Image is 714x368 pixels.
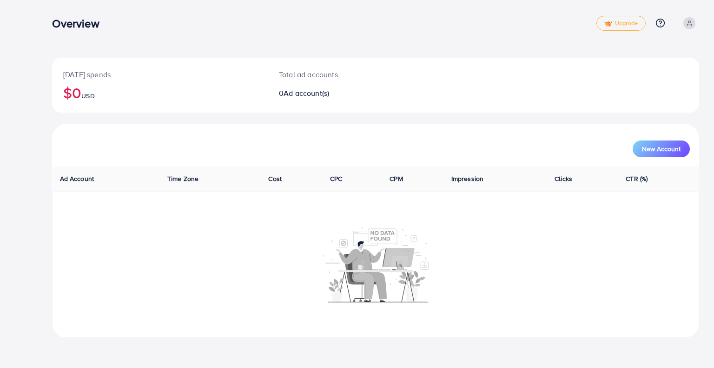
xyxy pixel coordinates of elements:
[604,20,612,27] img: tick
[626,174,648,183] span: CTR (%)
[633,141,690,157] button: New Account
[63,84,257,101] h2: $0
[279,89,418,98] h2: 0
[81,91,94,100] span: USD
[167,174,198,183] span: Time Zone
[604,20,638,27] span: Upgrade
[390,174,403,183] span: CPM
[284,88,329,98] span: Ad account(s)
[555,174,572,183] span: Clicks
[451,174,484,183] span: Impression
[268,174,282,183] span: Cost
[63,69,257,80] p: [DATE] spends
[596,16,646,31] a: tickUpgrade
[52,17,106,30] h3: Overview
[642,146,681,152] span: New Account
[330,174,342,183] span: CPC
[323,226,429,302] img: No account
[60,174,94,183] span: Ad Account
[279,69,418,80] p: Total ad accounts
